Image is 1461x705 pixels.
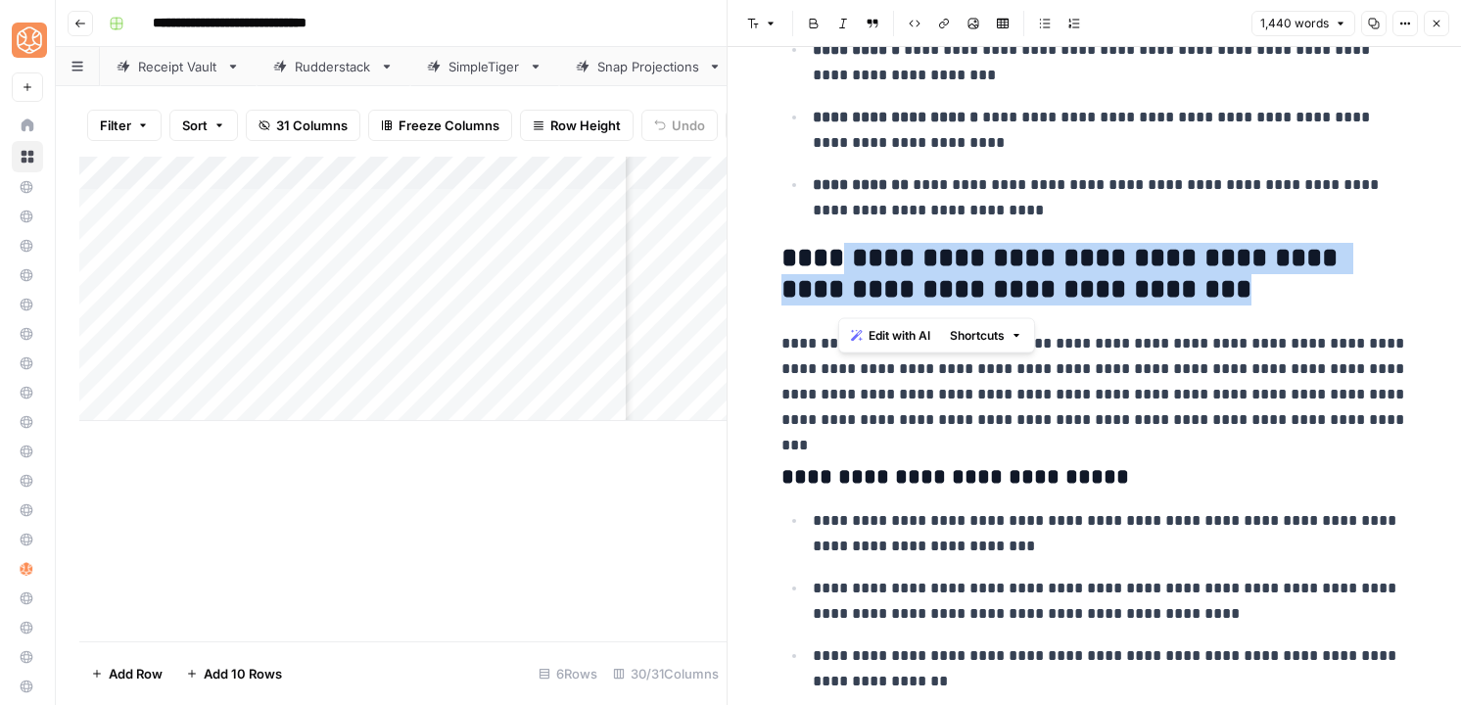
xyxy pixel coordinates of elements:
span: Sort [182,116,208,135]
button: Filter [87,110,162,141]
div: Receipt Vault [138,57,218,76]
button: Add Row [79,658,174,689]
span: Shortcuts [950,327,1005,345]
button: Freeze Columns [368,110,512,141]
span: 31 Columns [276,116,348,135]
a: SimpleTiger [410,47,559,86]
span: Freeze Columns [399,116,499,135]
button: Row Height [520,110,634,141]
a: Snap Projections [559,47,738,86]
a: Rudderstack [257,47,410,86]
button: Workspace: SimpleTiger [12,16,43,65]
button: 31 Columns [246,110,360,141]
span: Edit with AI [869,327,930,345]
div: Snap Projections [597,57,700,76]
span: Undo [672,116,705,135]
span: Row Height [550,116,621,135]
div: SimpleTiger [448,57,521,76]
a: Receipt Vault [100,47,257,86]
button: Shortcuts [942,323,1030,349]
span: 1,440 words [1260,15,1329,32]
span: Filter [100,116,131,135]
button: Sort [169,110,238,141]
button: Add 10 Rows [174,658,294,689]
img: SimpleTiger Logo [12,23,47,58]
button: Undo [641,110,718,141]
span: Add Row [109,664,163,683]
div: 30/31 Columns [605,658,727,689]
button: 1,440 words [1251,11,1355,36]
button: Edit with AI [843,323,938,349]
div: Rudderstack [295,57,372,76]
span: Add 10 Rows [204,664,282,683]
a: Browse [12,141,43,172]
img: hlg0wqi1id4i6sbxkcpd2tyblcaw [20,562,33,576]
div: 6 Rows [531,658,605,689]
a: Home [12,110,43,141]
